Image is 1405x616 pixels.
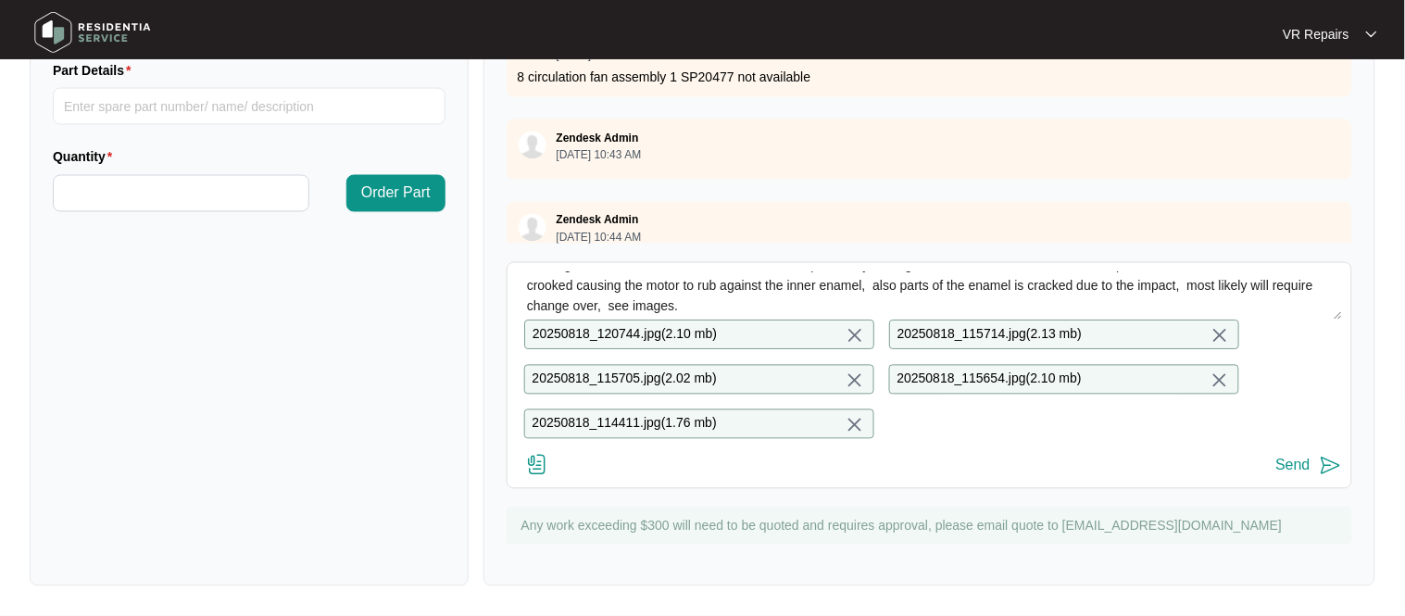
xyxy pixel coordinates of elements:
p: Any work exceeding $300 will need to be quoted and requires approval, please email quote to [EMAI... [521,517,1343,535]
label: Quantity [53,148,119,167]
div: Send [1276,458,1311,474]
input: Part Details [53,88,445,125]
img: user.svg [519,132,546,159]
img: residentia service logo [28,5,157,60]
p: 20250818_114411.jpg ( 1.76 mb ) [533,414,717,434]
p: 20250818_115705.jpg ( 2.02 mb ) [533,370,717,390]
img: user.svg [519,214,546,242]
img: close [844,414,866,436]
p: 8 circulation fan assembly 1 SP20477 not available [518,68,1341,86]
img: close [844,370,866,392]
span: Order Part [361,182,431,205]
button: Order Part [346,175,445,212]
img: close [1209,325,1231,347]
p: Zendesk Admin [557,213,639,228]
textarea: Investigated the oven, and found that the unit is quite badly damaged at the back which has made ... [517,272,1342,321]
p: [DATE] 10:44 AM [557,233,642,244]
img: send-icon.svg [1320,455,1342,477]
img: file-attachment-doc.svg [526,454,548,476]
img: close [844,325,866,347]
p: 20250818_120744.jpg ( 2.10 mb ) [533,325,717,346]
p: 20250818_115654.jpg ( 2.10 mb ) [897,370,1082,390]
img: dropdown arrow [1366,30,1377,39]
p: [DATE] 10:43 AM [557,150,642,161]
p: VR Repairs [1283,25,1349,44]
input: Quantity [54,176,308,211]
button: Send [1276,454,1342,479]
img: close [1209,370,1231,392]
p: Zendesk Admin [557,131,639,145]
label: Part Details [53,61,139,80]
p: 20250818_115714.jpg ( 2.13 mb ) [897,325,1082,346]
